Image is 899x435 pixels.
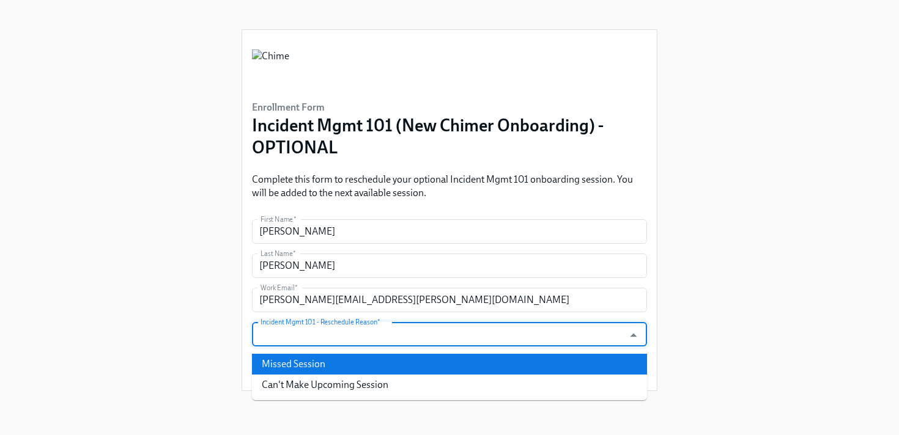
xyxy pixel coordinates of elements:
[624,326,643,345] button: Close
[252,101,647,114] h6: Enrollment Form
[252,375,647,395] li: Can't Make Upcoming Session
[252,173,647,200] p: Complete this form to reschedule your optional Incident Mgmt 101 onboarding session. You will be ...
[252,49,289,86] img: Chime
[252,114,647,158] h3: Incident Mgmt 101 (New Chimer Onboarding) - OPTIONAL
[252,354,647,375] li: Missed Session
